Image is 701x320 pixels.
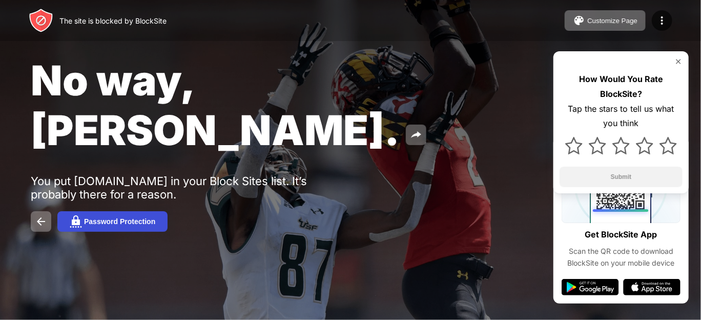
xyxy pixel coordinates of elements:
[84,217,155,226] div: Password Protection
[589,137,606,154] img: star.svg
[31,55,400,155] span: No way, [PERSON_NAME].
[659,137,677,154] img: star.svg
[560,72,683,102] div: How Would You Rate BlockSite?
[410,129,422,141] img: share.svg
[636,137,653,154] img: star.svg
[565,10,646,31] button: Customize Page
[656,14,668,27] img: menu-icon.svg
[612,137,630,154] img: star.svg
[35,215,47,228] img: back.svg
[59,16,167,25] div: The site is blocked by BlockSite
[70,215,82,228] img: password.svg
[565,137,583,154] img: star.svg
[57,211,168,232] button: Password Protection
[623,279,681,295] img: app-store.svg
[573,14,585,27] img: pallet.svg
[674,57,683,66] img: rate-us-close.svg
[29,8,53,33] img: header-logo.svg
[560,102,683,131] div: Tap the stars to tell us what you think
[562,279,619,295] img: google-play.svg
[587,17,637,25] div: Customize Page
[31,174,347,201] div: You put [DOMAIN_NAME] in your Block Sites list. It’s probably there for a reason.
[560,167,683,187] button: Submit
